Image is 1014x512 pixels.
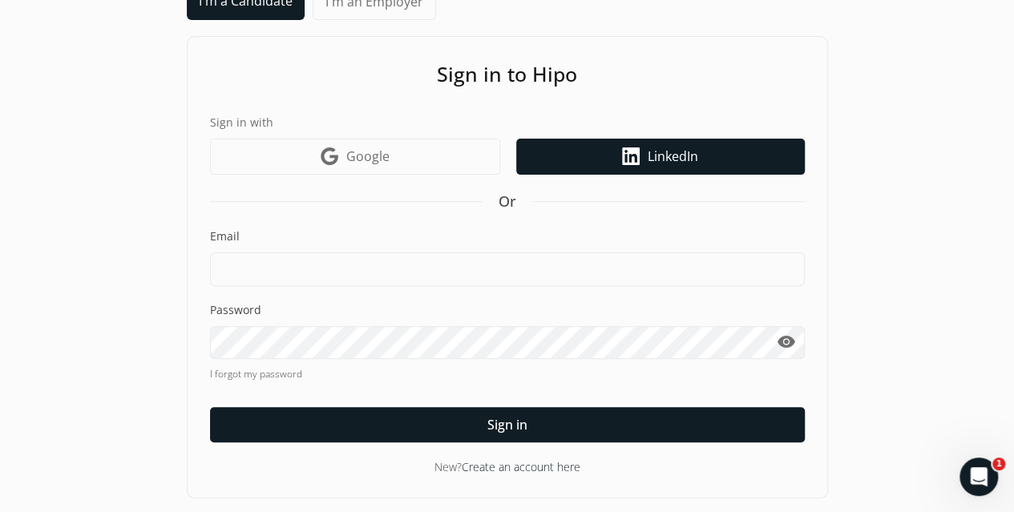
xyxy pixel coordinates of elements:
label: Password [210,302,805,318]
div: New? [210,458,805,475]
button: Sign in [210,407,805,442]
a: LinkedIn [516,139,805,175]
button: visibility [769,325,805,359]
span: LinkedIn [648,147,698,166]
span: Sign in [487,415,527,434]
a: Google [210,139,500,175]
a: Create an account here [462,459,580,474]
span: 1 [992,458,1005,470]
span: visibility [777,333,796,352]
label: Email [210,228,805,244]
span: Or [499,191,516,212]
h1: Sign in to Hipo [210,59,805,90]
label: Sign in with [210,114,805,131]
iframe: Intercom live chat [959,458,998,496]
span: Google [346,147,390,166]
a: I forgot my password [210,367,805,381]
